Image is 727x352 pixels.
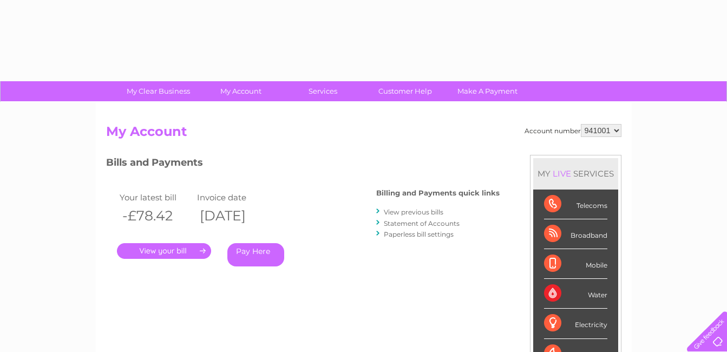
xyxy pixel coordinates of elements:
th: [DATE] [194,205,272,227]
a: Services [278,81,368,101]
div: Mobile [544,249,607,279]
div: Broadband [544,219,607,249]
div: Telecoms [544,190,607,219]
h3: Bills and Payments [106,155,500,174]
h2: My Account [106,124,621,145]
td: Your latest bill [117,190,195,205]
div: Account number [525,124,621,137]
a: . [117,243,211,259]
div: MY SERVICES [533,158,618,189]
a: My Account [196,81,285,101]
a: My Clear Business [114,81,203,101]
td: Invoice date [194,190,272,205]
a: Pay Here [227,243,284,266]
a: Make A Payment [443,81,532,101]
a: View previous bills [384,208,443,216]
h4: Billing and Payments quick links [376,189,500,197]
a: Customer Help [361,81,450,101]
div: LIVE [551,168,573,179]
th: -£78.42 [117,205,195,227]
div: Water [544,279,607,309]
div: Electricity [544,309,607,338]
a: Paperless bill settings [384,230,454,238]
a: Statement of Accounts [384,219,460,227]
